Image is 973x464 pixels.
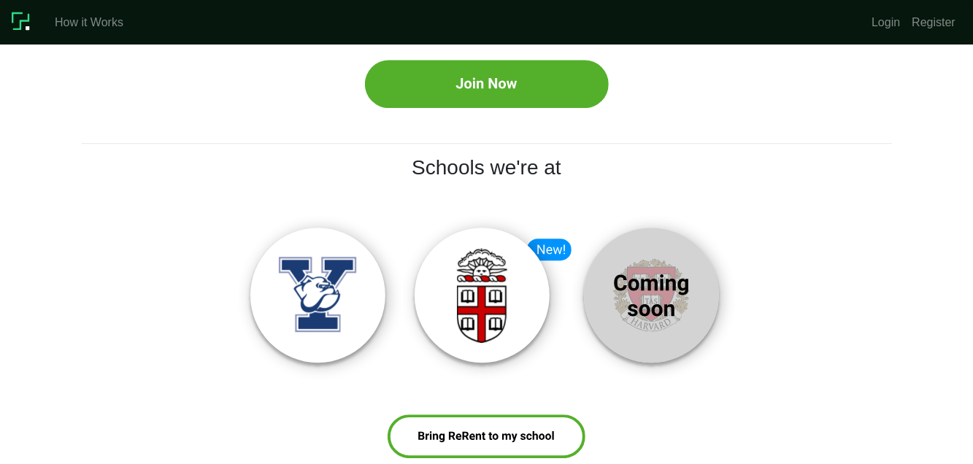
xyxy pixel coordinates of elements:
a: Login [866,8,906,37]
a: Register [906,8,961,37]
img: bring_rerent [388,414,586,458]
img: brown [402,215,572,379]
img: harvard [572,215,736,379]
h3: Schools we're at [82,155,892,180]
img: join_now [365,60,609,108]
img: Reeku [12,9,37,35]
img: yale [238,215,402,379]
a: How it Works [49,8,129,37]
